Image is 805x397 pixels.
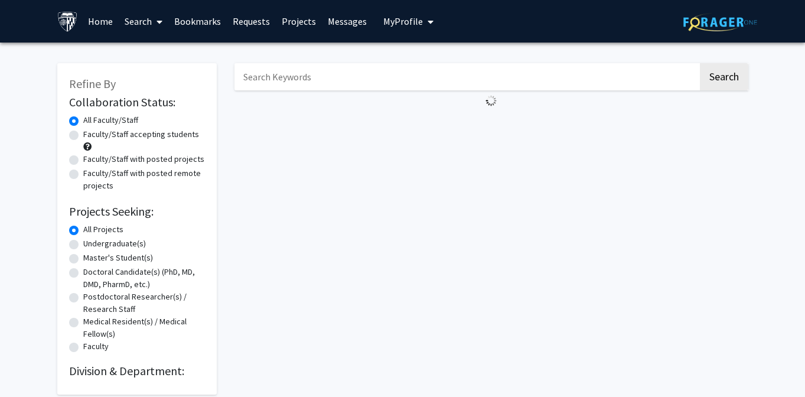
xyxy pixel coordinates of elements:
[683,13,757,31] img: ForagerOne Logo
[83,252,153,264] label: Master's Student(s)
[83,128,199,141] label: Faculty/Staff accepting students
[83,291,205,315] label: Postdoctoral Researcher(s) / Research Staff
[119,1,168,42] a: Search
[83,315,205,340] label: Medical Resident(s) / Medical Fellow(s)
[83,167,205,192] label: Faculty/Staff with posted remote projects
[168,1,227,42] a: Bookmarks
[82,1,119,42] a: Home
[322,1,373,42] a: Messages
[69,95,205,109] h2: Collaboration Status:
[57,11,78,32] img: Johns Hopkins University Logo
[83,340,109,353] label: Faculty
[83,114,138,126] label: All Faculty/Staff
[234,111,748,138] nav: Page navigation
[276,1,322,42] a: Projects
[481,90,501,111] img: Loading
[700,63,748,90] button: Search
[227,1,276,42] a: Requests
[69,204,205,219] h2: Projects Seeking:
[383,15,423,27] span: My Profile
[83,266,205,291] label: Doctoral Candidate(s) (PhD, MD, DMD, PharmD, etc.)
[234,63,698,90] input: Search Keywords
[69,364,205,378] h2: Division & Department:
[83,153,204,165] label: Faculty/Staff with posted projects
[83,237,146,250] label: Undergraduate(s)
[69,76,116,91] span: Refine By
[83,223,123,236] label: All Projects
